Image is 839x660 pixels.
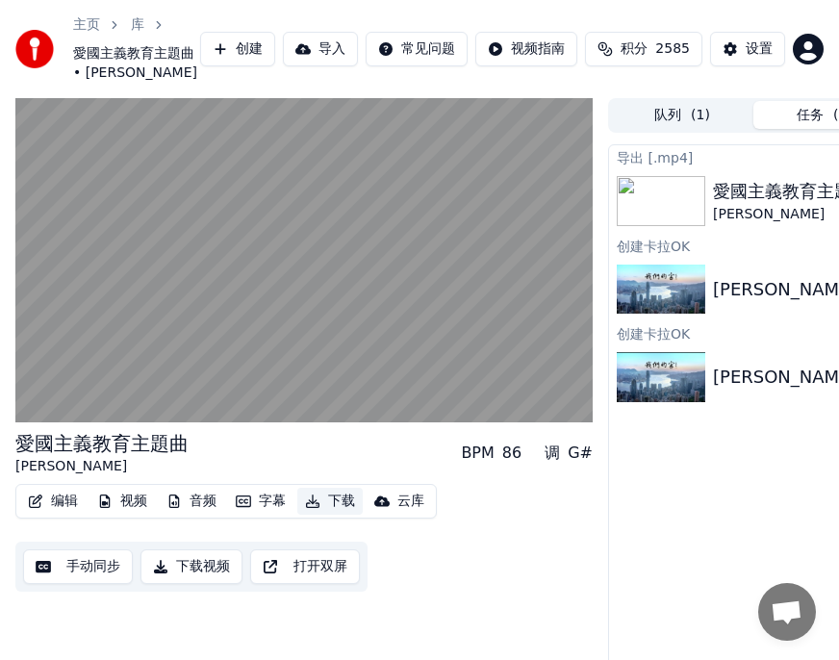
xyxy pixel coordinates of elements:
[585,32,702,66] button: 积分2585
[20,488,86,515] button: 编辑
[621,39,648,59] span: 积分
[475,32,577,66] button: 视频指南
[15,457,189,476] div: [PERSON_NAME]
[15,30,54,68] img: youka
[89,488,155,515] button: 视频
[200,32,275,66] button: 创建
[297,488,363,515] button: 下载
[23,549,133,584] button: 手动同步
[746,39,773,59] div: 设置
[159,488,224,515] button: 音频
[461,442,494,465] div: BPM
[502,442,521,465] div: 86
[710,32,785,66] button: 设置
[228,488,293,515] button: 字幕
[73,15,100,35] a: 主页
[140,549,242,584] button: 下载视频
[15,430,189,457] div: 愛國主義教育主題曲
[73,15,200,83] nav: breadcrumb
[283,32,358,66] button: 导入
[250,549,360,584] button: 打开双屏
[655,39,690,59] span: 2585
[397,492,424,511] div: 云库
[758,583,816,641] div: 打開聊天
[568,442,593,465] div: G#
[366,32,468,66] button: 常见问题
[131,15,144,35] a: 库
[73,44,200,83] span: 愛國主義教育主題曲 • [PERSON_NAME]
[545,442,560,465] div: 调
[691,106,710,125] span: ( 1 )
[611,101,753,129] button: 队列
